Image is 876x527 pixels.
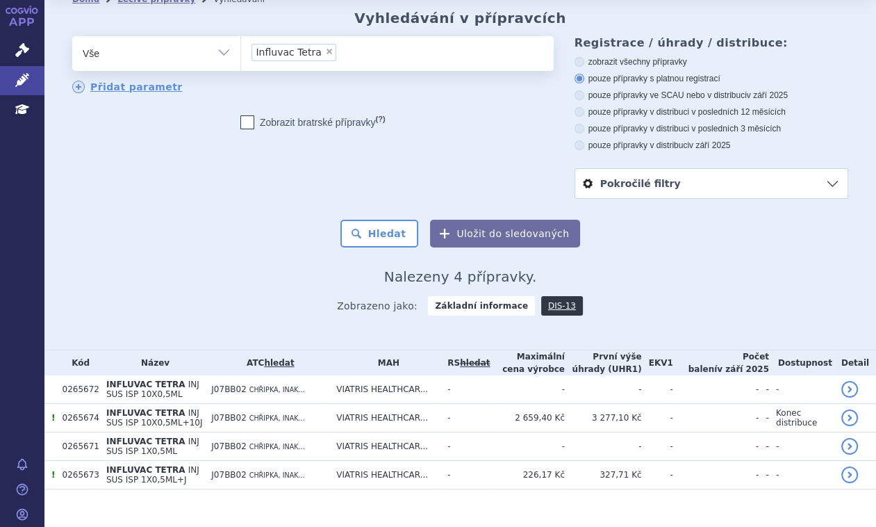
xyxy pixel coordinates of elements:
td: - [759,375,769,404]
span: INFLUVAC TETRA [106,437,185,446]
td: - [673,404,759,432]
span: INFLUVAC TETRA [106,380,185,389]
h2: Vyhledávání v přípravcích [354,10,566,26]
span: INJ SUS ISP 1X0,5ML+J [106,465,199,485]
th: Počet balení [673,350,769,375]
td: - [673,375,759,404]
span: J07BB02 [211,413,247,423]
span: CHŘIPKA, INAK... [249,471,305,479]
button: Hledat [340,220,419,248]
span: J07BB02 [211,470,247,480]
span: INJ SUS ISP 1X0,5ML [106,437,199,456]
td: VIATRIS HEALTHCAR... [329,375,440,404]
a: detail [841,467,858,483]
th: EKV1 [642,350,673,375]
th: Detail [834,350,876,375]
a: vyhledávání neobsahuje žádnou platnou referenční skupinu [460,358,490,368]
span: Nalezeny 4 přípravky. [384,268,537,285]
td: - [759,404,769,432]
span: INJ SUS ISP 10X0,5ML+10J [106,408,203,428]
label: pouze přípravky v distribuci v posledních 12 měsících [575,106,848,117]
td: - [642,404,673,432]
td: - [642,375,673,404]
th: MAH [329,350,440,375]
span: v září 2025 [717,364,769,374]
td: Konec distribuce [769,404,834,432]
label: pouze přípravky s platnou registrací [575,73,848,84]
th: První výše úhrady (UHR1) [565,350,642,375]
td: - [440,375,490,404]
label: zobrazit všechny přípravky [575,56,848,67]
a: detail [841,381,858,398]
td: - [759,461,769,489]
th: Název [99,350,204,375]
a: hledat [264,358,294,368]
span: INFLUVAC TETRA [106,408,185,418]
td: - [440,404,490,432]
td: - [440,432,490,461]
label: pouze přípravky v distribuci [575,140,848,151]
span: Tento přípravek má více úhrad. [51,413,55,423]
span: CHŘIPKA, INAK... [249,414,305,422]
button: Uložit do sledovaných [430,220,580,248]
a: Přidat parametr [72,81,183,93]
td: 3 277,10 Kč [565,404,642,432]
span: v září 2025 [689,140,730,150]
td: - [440,461,490,489]
span: INJ SUS ISP 10X0,5ML [106,380,199,399]
input: Influvac Tetra [340,43,348,60]
td: 0265674 [55,404,99,432]
span: × [325,47,333,56]
span: v září 2025 [747,90,788,100]
td: 327,71 Kč [565,461,642,489]
span: Tento přípravek má více úhrad. [51,470,55,480]
h3: Registrace / úhrady / distribuce: [575,36,848,49]
td: VIATRIS HEALTHCAR... [329,461,440,489]
td: - [769,432,834,461]
span: CHŘIPKA, INAK... [249,443,305,451]
td: 0265672 [55,375,99,404]
td: 2 659,40 Kč [490,404,564,432]
span: INFLUVAC TETRA [106,465,185,475]
strong: Základní informace [428,296,535,316]
a: Pokročilé filtry [575,169,848,198]
span: CHŘIPKA, INAK... [249,386,305,394]
span: J07BB02 [211,441,247,451]
th: ATC [204,350,329,375]
td: - [565,375,642,404]
label: pouze přípravky ve SCAU nebo v distribuci [575,90,848,101]
td: - [642,432,673,461]
td: - [769,461,834,489]
label: pouze přípravky v distribuci v posledních 3 měsících [575,123,848,134]
label: Zobrazit bratrské přípravky [240,115,386,129]
td: 226,17 Kč [490,461,564,489]
th: Maximální cena výrobce [490,350,564,375]
td: 0265673 [55,461,99,489]
td: - [642,461,673,489]
td: - [565,432,642,461]
th: Kód [55,350,99,375]
a: detail [841,438,858,455]
td: VIATRIS HEALTHCAR... [329,404,440,432]
td: - [490,432,564,461]
td: - [490,375,564,404]
span: Influvac Tetra [256,47,321,57]
td: - [673,461,759,489]
th: RS [440,350,490,375]
td: 0265671 [55,432,99,461]
del: hledat [460,358,490,368]
td: - [759,432,769,461]
th: Dostupnost [769,350,834,375]
td: VIATRIS HEALTHCAR... [329,432,440,461]
span: J07BB02 [211,384,247,394]
a: detail [841,410,858,426]
abbr: (?) [375,115,385,124]
a: DIS-13 [541,296,583,316]
td: - [673,432,759,461]
td: - [769,375,834,404]
span: Zobrazeno jako: [337,296,418,316]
